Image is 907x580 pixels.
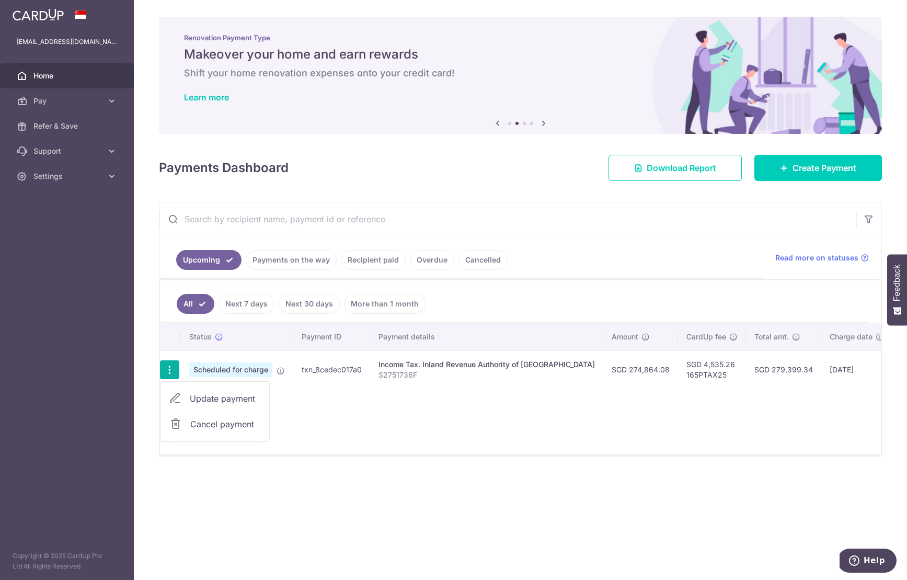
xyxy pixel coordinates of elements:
[13,8,64,21] img: CardUp
[246,250,337,270] a: Payments on the way
[830,332,872,342] span: Charge date
[378,370,595,380] p: S2751736F
[33,96,102,106] span: Pay
[184,67,857,79] h6: Shift your home renovation expenses onto your credit card!
[159,17,882,134] img: Renovation banner
[603,350,678,389] td: SGD 274,864.08
[344,294,426,314] a: More than 1 month
[33,121,102,131] span: Refer & Save
[33,146,102,156] span: Support
[775,253,858,263] span: Read more on statuses
[17,37,117,47] p: [EMAIL_ADDRESS][DOMAIN_NAME]
[609,155,742,181] a: Download Report
[184,92,229,103] a: Learn more
[378,359,595,370] div: Income Tax. Inland Revenue Authority of [GEOGRAPHIC_DATA]
[177,294,214,314] a: All
[341,250,406,270] a: Recipient paid
[293,323,370,350] th: Payment ID
[33,171,102,181] span: Settings
[293,350,370,389] td: txn_8cedec017a0
[33,71,102,81] span: Home
[370,323,603,350] th: Payment details
[410,250,454,270] a: Overdue
[793,162,856,174] span: Create Payment
[821,350,892,389] td: [DATE]
[184,33,857,42] p: Renovation Payment Type
[159,202,856,236] input: Search by recipient name, payment id or reference
[686,332,726,342] span: CardUp fee
[754,332,789,342] span: Total amt.
[189,332,212,342] span: Status
[746,350,821,389] td: SGD 279,399.34
[678,350,746,389] td: SGD 4,535.26 165PTAX25
[775,253,869,263] a: Read more on statuses
[458,250,508,270] a: Cancelled
[887,254,907,325] button: Feedback - Show survey
[647,162,716,174] span: Download Report
[840,549,897,575] iframe: Opens a widget where you can find more information
[219,294,274,314] a: Next 7 days
[159,158,289,177] h4: Payments Dashboard
[189,362,272,377] span: Scheduled for charge
[184,46,857,63] h5: Makeover your home and earn rewards
[279,294,340,314] a: Next 30 days
[176,250,242,270] a: Upcoming
[892,265,902,301] span: Feedback
[612,332,638,342] span: Amount
[754,155,882,181] a: Create Payment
